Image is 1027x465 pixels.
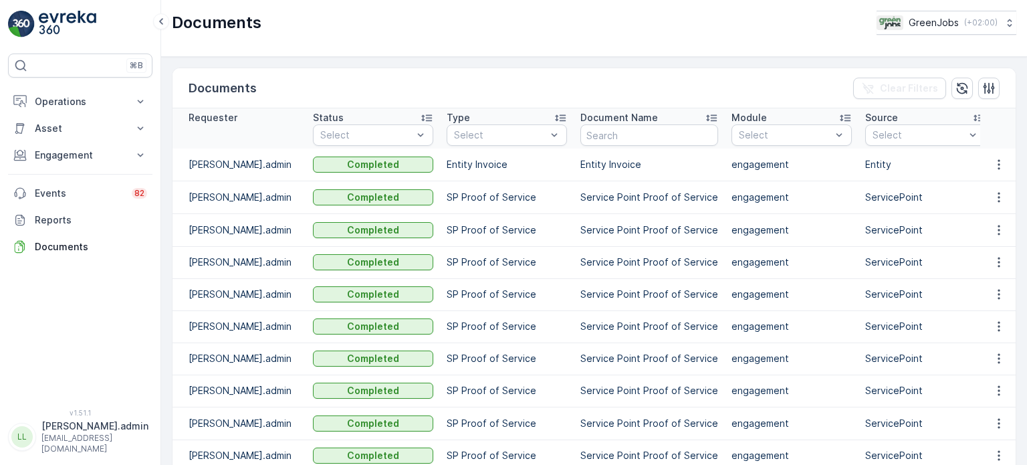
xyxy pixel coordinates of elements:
[731,288,852,301] p: engagement
[865,191,986,204] p: ServicePoint
[189,223,300,237] p: [PERSON_NAME].admin
[313,189,433,205] button: Completed
[189,352,300,365] p: [PERSON_NAME].admin
[313,222,433,238] button: Completed
[580,256,718,269] p: Service Point Proof of Service
[580,417,718,430] p: Service Point Proof of Service
[580,288,718,301] p: Service Point Proof of Service
[447,191,567,204] p: SP Proof of Service
[580,352,718,365] p: Service Point Proof of Service
[580,191,718,204] p: Service Point Proof of Service
[865,223,986,237] p: ServicePoint
[189,111,237,124] p: Requester
[865,417,986,430] p: ServicePoint
[347,320,399,333] p: Completed
[8,88,152,115] button: Operations
[731,223,852,237] p: engagement
[865,352,986,365] p: ServicePoint
[39,11,96,37] img: logo_light-DOdMpM7g.png
[731,111,767,124] p: Module
[313,351,433,367] button: Completed
[347,449,399,462] p: Completed
[35,213,147,227] p: Reports
[189,384,300,397] p: [PERSON_NAME].admin
[313,383,433,399] button: Completed
[35,95,126,108] p: Operations
[580,223,718,237] p: Service Point Proof of Service
[189,449,300,462] p: [PERSON_NAME].admin
[964,17,998,28] p: ( +02:00 )
[313,318,433,335] button: Completed
[580,320,718,333] p: Service Point Proof of Service
[134,188,144,199] p: 82
[447,223,567,237] p: SP Proof of Service
[347,191,399,204] p: Completed
[313,448,433,464] button: Completed
[320,128,413,142] p: Select
[8,180,152,207] a: Events82
[853,78,946,99] button: Clear Filters
[8,115,152,142] button: Asset
[731,384,852,397] p: engagement
[873,128,965,142] p: Select
[8,420,152,454] button: LL[PERSON_NAME].admin[EMAIL_ADDRESS][DOMAIN_NAME]
[41,433,148,454] p: [EMAIL_ADDRESS][DOMAIN_NAME]
[189,256,300,269] p: [PERSON_NAME].admin
[313,111,344,124] p: Status
[877,15,903,30] img: Green_Jobs_Logo.png
[731,256,852,269] p: engagement
[313,157,433,173] button: Completed
[347,158,399,171] p: Completed
[447,384,567,397] p: SP Proof of Service
[909,16,959,29] p: GreenJobs
[8,207,152,234] a: Reports
[189,320,300,333] p: [PERSON_NAME].admin
[11,426,33,448] div: LL
[35,149,126,162] p: Engagement
[447,288,567,301] p: SP Proof of Service
[865,449,986,462] p: ServicePoint
[35,122,126,135] p: Asset
[865,384,986,397] p: ServicePoint
[580,449,718,462] p: Service Point Proof of Service
[347,417,399,430] p: Completed
[447,417,567,430] p: SP Proof of Service
[447,256,567,269] p: SP Proof of Service
[347,223,399,237] p: Completed
[454,128,546,142] p: Select
[865,158,986,171] p: Entity
[189,417,300,430] p: [PERSON_NAME].admin
[739,128,831,142] p: Select
[447,158,567,171] p: Entity Invoice
[731,352,852,365] p: engagement
[865,111,898,124] p: Source
[313,254,433,270] button: Completed
[865,288,986,301] p: ServicePoint
[731,158,852,171] p: engagement
[41,420,148,433] p: [PERSON_NAME].admin
[731,449,852,462] p: engagement
[347,256,399,269] p: Completed
[447,320,567,333] p: SP Proof of Service
[8,234,152,260] a: Documents
[189,79,257,98] p: Documents
[447,352,567,365] p: SP Proof of Service
[731,417,852,430] p: engagement
[189,191,300,204] p: [PERSON_NAME].admin
[347,288,399,301] p: Completed
[313,286,433,302] button: Completed
[580,384,718,397] p: Service Point Proof of Service
[580,124,718,146] input: Search
[347,352,399,365] p: Completed
[8,409,152,417] span: v 1.51.1
[580,158,718,171] p: Entity Invoice
[35,187,124,200] p: Events
[8,142,152,169] button: Engagement
[580,111,658,124] p: Document Name
[447,111,470,124] p: Type
[447,449,567,462] p: SP Proof of Service
[865,256,986,269] p: ServicePoint
[880,82,938,95] p: Clear Filters
[877,11,1016,35] button: GreenJobs(+02:00)
[865,320,986,333] p: ServicePoint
